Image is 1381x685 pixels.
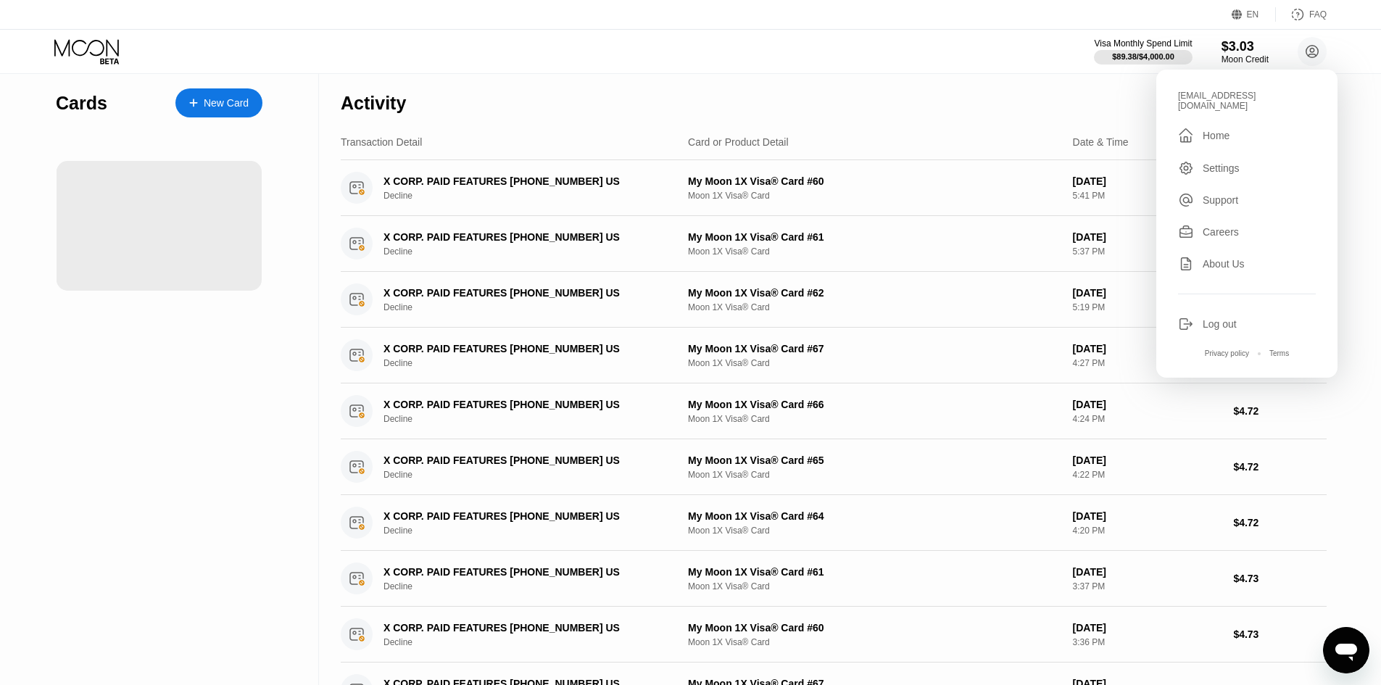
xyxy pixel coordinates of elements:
[688,526,1061,536] div: Moon 1X Visa® Card
[1247,9,1259,20] div: EN
[1233,461,1327,473] div: $4.72
[688,191,1061,201] div: Moon 1X Visa® Card
[1203,258,1245,270] div: About Us
[56,93,107,114] div: Cards
[1178,192,1316,208] div: Support
[341,216,1327,272] div: X CORP. PAID FEATURES [PHONE_NUMBER] USDeclineMy Moon 1X Visa® Card #61Moon 1X Visa® Card[DATE]5:...
[688,414,1061,424] div: Moon 1X Visa® Card
[688,302,1061,312] div: Moon 1X Visa® Card
[1073,136,1129,148] div: Date & Time
[383,454,665,466] div: X CORP. PAID FEATURES [PHONE_NUMBER] US
[1112,52,1174,61] div: $89.38 / $4,000.00
[688,399,1061,410] div: My Moon 1X Visa® Card #66
[1203,162,1240,174] div: Settings
[1269,349,1289,357] div: Terms
[1073,526,1222,536] div: 4:20 PM
[341,136,422,148] div: Transaction Detail
[1073,287,1222,299] div: [DATE]
[1073,510,1222,522] div: [DATE]
[1203,318,1237,330] div: Log out
[383,191,686,201] div: Decline
[383,470,686,480] div: Decline
[1073,302,1222,312] div: 5:19 PM
[1233,405,1327,417] div: $4.72
[688,287,1061,299] div: My Moon 1X Visa® Card #62
[1205,349,1249,357] div: Privacy policy
[341,160,1327,216] div: X CORP. PAID FEATURES [PHONE_NUMBER] USDeclineMy Moon 1X Visa® Card #60Moon 1X Visa® Card[DATE]5:...
[1073,399,1222,410] div: [DATE]
[383,622,665,634] div: X CORP. PAID FEATURES [PHONE_NUMBER] US
[688,136,789,148] div: Card or Product Detail
[1073,566,1222,578] div: [DATE]
[341,551,1327,607] div: X CORP. PAID FEATURES [PHONE_NUMBER] USDeclineMy Moon 1X Visa® Card #61Moon 1X Visa® Card[DATE]3:...
[1178,256,1316,272] div: About Us
[383,399,665,410] div: X CORP. PAID FEATURES [PHONE_NUMBER] US
[341,328,1327,383] div: X CORP. PAID FEATURES [PHONE_NUMBER] USDeclineMy Moon 1X Visa® Card #67Moon 1X Visa® Card[DATE]4:...
[1073,191,1222,201] div: 5:41 PM
[1222,54,1269,65] div: Moon Credit
[383,414,686,424] div: Decline
[341,93,406,114] div: Activity
[688,470,1061,480] div: Moon 1X Visa® Card
[341,439,1327,495] div: X CORP. PAID FEATURES [PHONE_NUMBER] USDeclineMy Moon 1X Visa® Card #65Moon 1X Visa® Card[DATE]4:...
[341,495,1327,551] div: X CORP. PAID FEATURES [PHONE_NUMBER] USDeclineMy Moon 1X Visa® Card #64Moon 1X Visa® Card[DATE]4:...
[1178,91,1316,111] div: [EMAIL_ADDRESS][DOMAIN_NAME]
[341,272,1327,328] div: X CORP. PAID FEATURES [PHONE_NUMBER] USDeclineMy Moon 1X Visa® Card #62Moon 1X Visa® Card[DATE]5:...
[1073,470,1222,480] div: 4:22 PM
[688,231,1061,243] div: My Moon 1X Visa® Card #61
[1073,358,1222,368] div: 4:27 PM
[1323,627,1369,673] iframe: Кнопка запуска окна обмена сообщениями
[1073,454,1222,466] div: [DATE]
[204,97,249,109] div: New Card
[1233,517,1327,528] div: $4.72
[383,287,665,299] div: X CORP. PAID FEATURES [PHONE_NUMBER] US
[688,358,1061,368] div: Moon 1X Visa® Card
[1222,39,1269,65] div: $3.03Moon Credit
[688,581,1061,591] div: Moon 1X Visa® Card
[1073,246,1222,257] div: 5:37 PM
[1233,573,1327,584] div: $4.73
[688,175,1061,187] div: My Moon 1X Visa® Card #60
[1073,414,1222,424] div: 4:24 PM
[688,246,1061,257] div: Moon 1X Visa® Card
[1232,7,1276,22] div: EN
[688,510,1061,522] div: My Moon 1X Visa® Card #64
[1276,7,1327,22] div: FAQ
[1233,628,1327,640] div: $4.73
[383,343,665,354] div: X CORP. PAID FEATURES [PHONE_NUMBER] US
[383,175,665,187] div: X CORP. PAID FEATURES [PHONE_NUMBER] US
[383,246,686,257] div: Decline
[1222,39,1269,54] div: $3.03
[383,526,686,536] div: Decline
[688,566,1061,578] div: My Moon 1X Visa® Card #61
[1178,127,1194,144] div: 
[1073,231,1222,243] div: [DATE]
[1073,175,1222,187] div: [DATE]
[1309,9,1327,20] div: FAQ
[175,88,262,117] div: New Card
[383,358,686,368] div: Decline
[383,581,686,591] div: Decline
[1094,38,1192,65] div: Visa Monthly Spend Limit$89.38/$4,000.00
[1203,130,1229,141] div: Home
[688,637,1061,647] div: Moon 1X Visa® Card
[1094,38,1192,49] div: Visa Monthly Spend Limit
[688,343,1061,354] div: My Moon 1X Visa® Card #67
[383,637,686,647] div: Decline
[1178,127,1316,144] div: Home
[1203,194,1238,206] div: Support
[341,383,1327,439] div: X CORP. PAID FEATURES [PHONE_NUMBER] USDeclineMy Moon 1X Visa® Card #66Moon 1X Visa® Card[DATE]4:...
[1203,226,1239,238] div: Careers
[1073,622,1222,634] div: [DATE]
[1178,160,1316,176] div: Settings
[1073,581,1222,591] div: 3:37 PM
[1073,343,1222,354] div: [DATE]
[383,510,665,522] div: X CORP. PAID FEATURES [PHONE_NUMBER] US
[383,231,665,243] div: X CORP. PAID FEATURES [PHONE_NUMBER] US
[341,607,1327,663] div: X CORP. PAID FEATURES [PHONE_NUMBER] USDeclineMy Moon 1X Visa® Card #60Moon 1X Visa® Card[DATE]3:...
[383,302,686,312] div: Decline
[1178,316,1316,332] div: Log out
